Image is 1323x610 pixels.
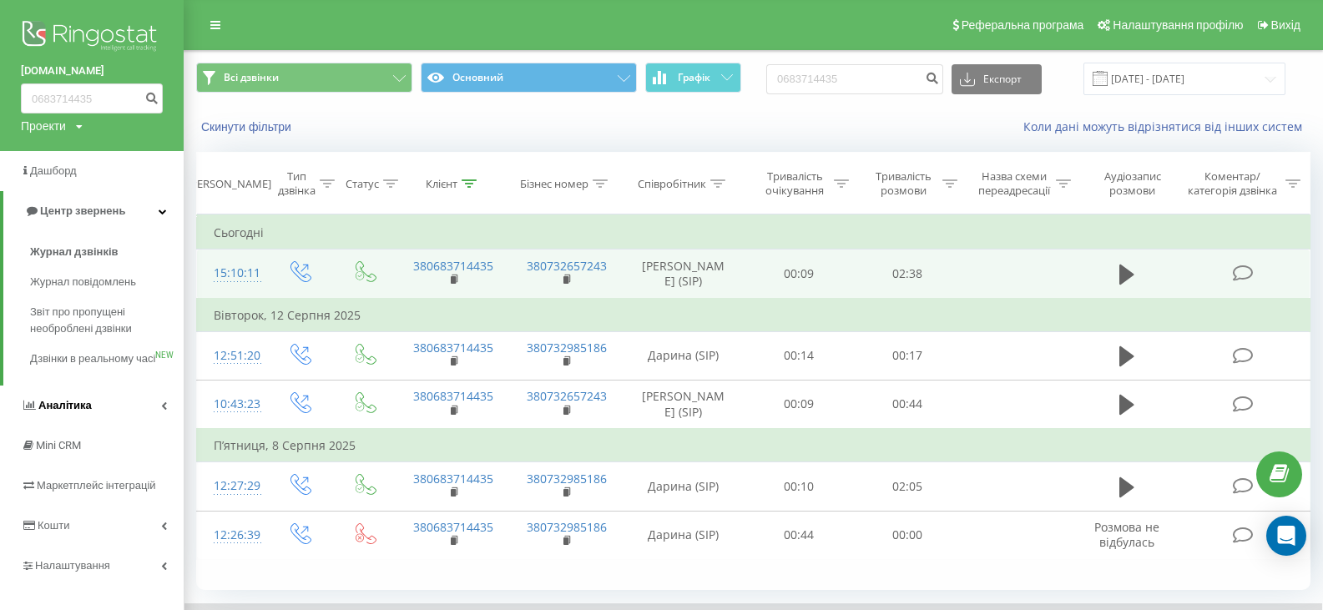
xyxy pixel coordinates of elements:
[745,331,853,380] td: 00:14
[196,63,412,93] button: Всі дзвінки
[527,519,607,535] a: 380732985186
[1271,18,1300,32] span: Вихід
[853,331,962,380] td: 00:17
[214,340,250,372] div: 12:51:20
[645,63,741,93] button: Графік
[413,471,493,486] a: 380683714435
[868,169,938,198] div: Тривалість розмови
[426,177,457,191] div: Клієнт
[214,519,250,552] div: 12:26:39
[623,462,745,511] td: Дарина (SIP)
[346,177,379,191] div: Статус
[1090,169,1175,198] div: Аудіозапис розмови
[30,164,77,177] span: Дашборд
[623,331,745,380] td: Дарина (SIP)
[527,258,607,274] a: 380732657243
[952,64,1042,94] button: Експорт
[197,429,1310,462] td: П’ятниця, 8 Серпня 2025
[853,462,962,511] td: 02:05
[766,64,943,94] input: Пошук за номером
[527,471,607,486] a: 380732985186
[853,511,962,559] td: 00:00
[35,559,110,572] span: Налаштування
[413,340,493,355] a: 380683714435
[196,119,300,134] button: Скинути фільтри
[760,169,830,198] div: Тривалість очікування
[30,297,184,344] a: Звіт про пропущені необроблені дзвінки
[421,63,637,93] button: Основний
[30,237,184,267] a: Журнал дзвінків
[21,118,66,134] div: Проекти
[413,258,493,274] a: 380683714435
[38,399,92,411] span: Аналiтика
[37,479,156,492] span: Маркетплейс інтеграцій
[21,63,163,79] a: [DOMAIN_NAME]
[1094,519,1159,550] span: Розмова не відбулась
[520,177,588,191] div: Бізнес номер
[30,267,184,297] a: Журнал повідомлень
[623,511,745,559] td: Дарина (SIP)
[623,380,745,429] td: [PERSON_NAME] (SIP)
[38,519,69,532] span: Кошти
[745,250,853,299] td: 00:09
[278,169,316,198] div: Тип дзвінка
[30,274,136,290] span: Журнал повідомлень
[214,388,250,421] div: 10:43:23
[40,204,125,217] span: Центр звернень
[1023,118,1310,134] a: Коли дані можуть відрізнятися вiд інших систем
[413,519,493,535] a: 380683714435
[30,350,155,367] span: Дзвінки в реальному часі
[1266,516,1306,556] div: Open Intercom Messenger
[3,191,184,231] a: Центр звернень
[197,216,1310,250] td: Сьогодні
[30,304,175,337] span: Звіт про пропущені необроблені дзвінки
[623,250,745,299] td: [PERSON_NAME] (SIP)
[214,470,250,502] div: 12:27:29
[30,244,119,260] span: Журнал дзвінків
[36,439,81,451] span: Mini CRM
[30,344,184,374] a: Дзвінки в реальному часіNEW
[224,71,279,84] span: Всі дзвінки
[21,17,163,58] img: Ringostat logo
[962,18,1084,32] span: Реферальна програма
[853,250,962,299] td: 02:38
[977,169,1052,198] div: Назва схеми переадресації
[197,299,1310,332] td: Вівторок, 12 Серпня 2025
[745,511,853,559] td: 00:44
[187,177,271,191] div: [PERSON_NAME]
[678,72,710,83] span: Графік
[745,380,853,429] td: 00:09
[527,340,607,355] a: 380732985186
[1113,18,1243,32] span: Налаштування профілю
[527,388,607,404] a: 380732657243
[21,83,163,113] input: Пошук за номером
[853,380,962,429] td: 00:44
[638,177,706,191] div: Співробітник
[214,257,250,290] div: 15:10:11
[1184,169,1281,198] div: Коментар/категорія дзвінка
[413,388,493,404] a: 380683714435
[745,462,853,511] td: 00:10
